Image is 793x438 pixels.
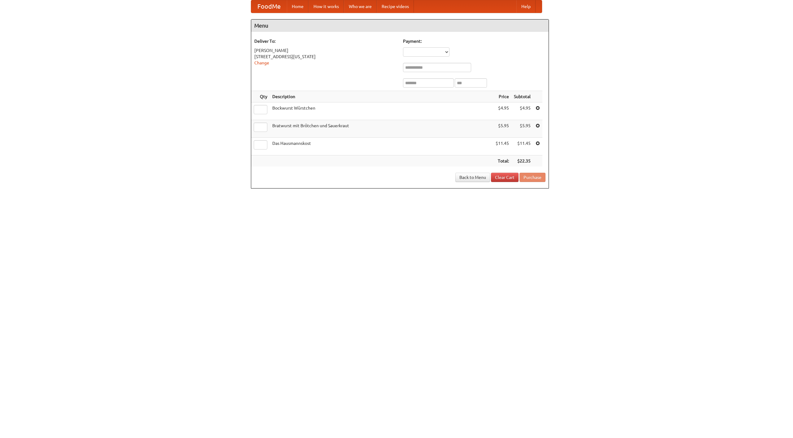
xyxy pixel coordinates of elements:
[251,0,287,13] a: FoodMe
[254,47,397,54] div: [PERSON_NAME]
[493,102,511,120] td: $4.95
[254,54,397,60] div: [STREET_ADDRESS][US_STATE]
[403,38,545,44] h5: Payment:
[287,0,309,13] a: Home
[309,0,344,13] a: How it works
[344,0,377,13] a: Who we are
[493,91,511,102] th: Price
[491,173,519,182] a: Clear Cart
[511,155,533,167] th: $22.35
[519,173,545,182] button: Purchase
[270,102,493,120] td: Bockwurst Würstchen
[516,0,536,13] a: Help
[493,155,511,167] th: Total:
[377,0,414,13] a: Recipe videos
[254,60,269,65] a: Change
[455,173,490,182] a: Back to Menu
[511,138,533,155] td: $11.45
[511,102,533,120] td: $4.95
[270,138,493,155] td: Das Hausmannskost
[270,120,493,138] td: Bratwurst mit Brötchen und Sauerkraut
[251,91,270,102] th: Qty
[511,91,533,102] th: Subtotal
[270,91,493,102] th: Description
[511,120,533,138] td: $5.95
[254,38,397,44] h5: Deliver To:
[493,120,511,138] td: $5.95
[251,20,549,32] h4: Menu
[493,138,511,155] td: $11.45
